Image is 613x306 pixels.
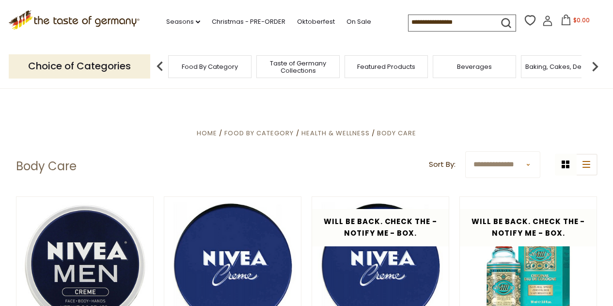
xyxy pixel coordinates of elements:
a: Featured Products [357,63,415,70]
img: next arrow [585,57,605,76]
a: Christmas - PRE-ORDER [212,16,285,27]
a: Food By Category [224,129,294,138]
a: Beverages [457,63,492,70]
a: Seasons [166,16,200,27]
a: Health & Wellness [301,129,370,138]
a: On Sale [346,16,371,27]
a: Taste of Germany Collections [259,60,337,74]
a: Home [197,129,217,138]
a: Body Care [377,129,416,138]
h1: Body Care [16,159,77,174]
img: previous arrow [150,57,170,76]
a: Baking, Cakes, Desserts [525,63,600,70]
p: Choice of Categories [9,54,150,78]
span: $0.00 [573,16,590,24]
a: Food By Category [182,63,238,70]
label: Sort By: [429,159,456,171]
button: $0.00 [555,15,596,29]
a: Oktoberfest [297,16,335,27]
